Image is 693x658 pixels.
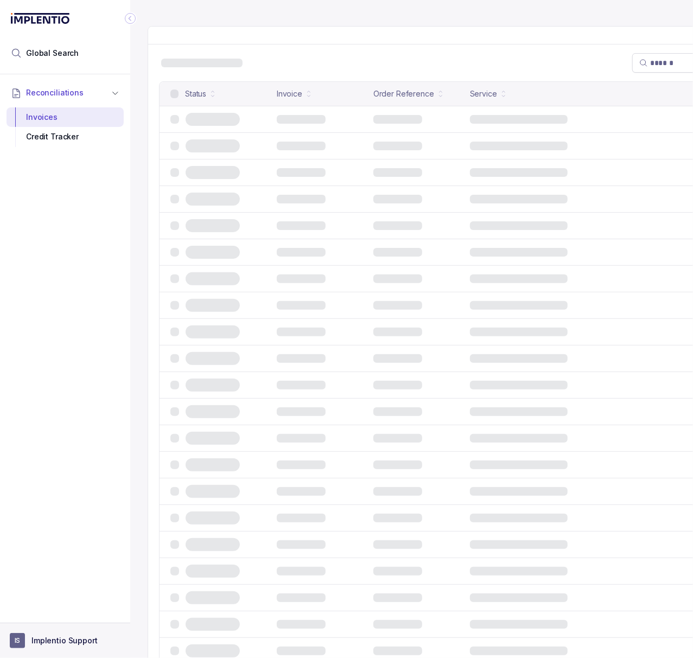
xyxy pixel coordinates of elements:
button: Reconciliations [7,81,124,105]
div: Status [185,88,206,99]
div: Invoice [277,88,302,99]
p: Implentio Support [31,635,98,646]
span: Global Search [26,48,79,59]
button: User initialsImplentio Support [10,633,120,648]
div: Reconciliations [7,105,124,149]
div: Order Reference [373,88,434,99]
div: Collapse Icon [124,12,137,25]
div: Service [470,88,497,99]
div: Invoices [15,107,115,127]
span: Reconciliations [26,87,84,98]
div: Credit Tracker [15,127,115,146]
span: User initials [10,633,25,648]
